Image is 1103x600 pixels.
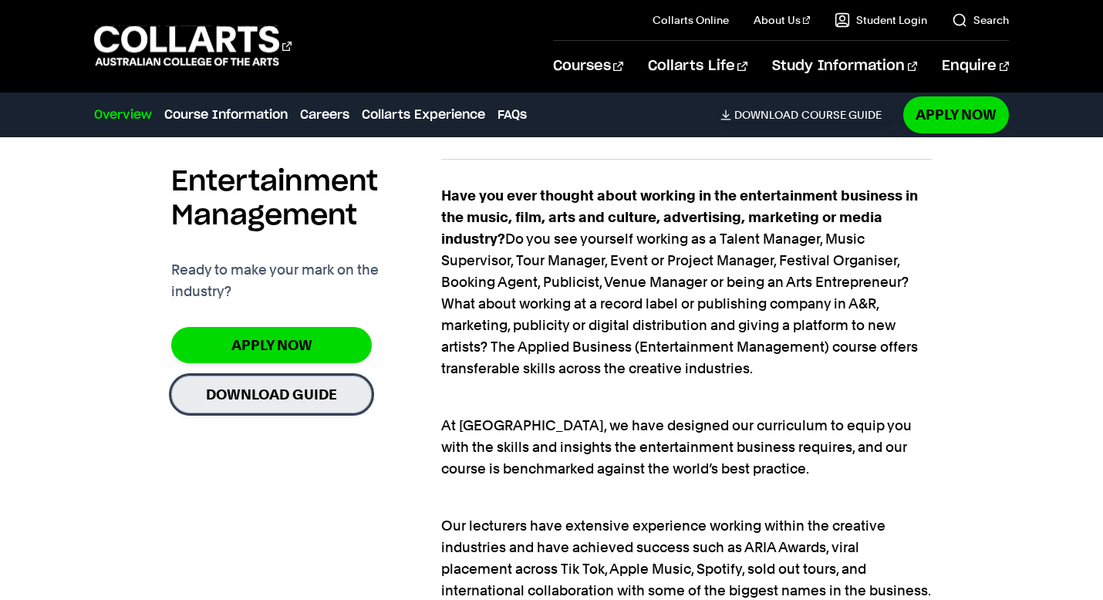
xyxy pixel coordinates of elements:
[734,108,798,122] span: Download
[720,108,894,122] a: DownloadCourse Guide
[441,185,931,379] p: Do you see yourself working as a Talent Manager, Music Supervisor, Tour Manager, Event or Project...
[952,12,1009,28] a: Search
[835,12,927,28] a: Student Login
[942,41,1009,92] a: Enquire
[171,259,441,302] p: Ready to make your mark on the industry?
[164,106,288,124] a: Course Information
[171,376,372,413] a: Download Guide
[653,12,729,28] a: Collarts Online
[772,41,917,92] a: Study Information
[648,41,747,92] a: Collarts Life
[441,393,931,480] p: At [GEOGRAPHIC_DATA], we have designed our curriculum to equip you with the skills and insights t...
[94,24,292,68] div: Go to homepage
[362,106,485,124] a: Collarts Experience
[94,106,152,124] a: Overview
[441,187,918,247] strong: Have you ever thought about working in the entertainment business in the music, film, arts and cu...
[300,106,349,124] a: Careers
[171,165,441,233] h2: Entertainment Management
[498,106,527,124] a: FAQs
[903,96,1009,133] a: Apply Now
[553,41,623,92] a: Courses
[171,327,372,363] a: Apply Now
[754,12,811,28] a: About Us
